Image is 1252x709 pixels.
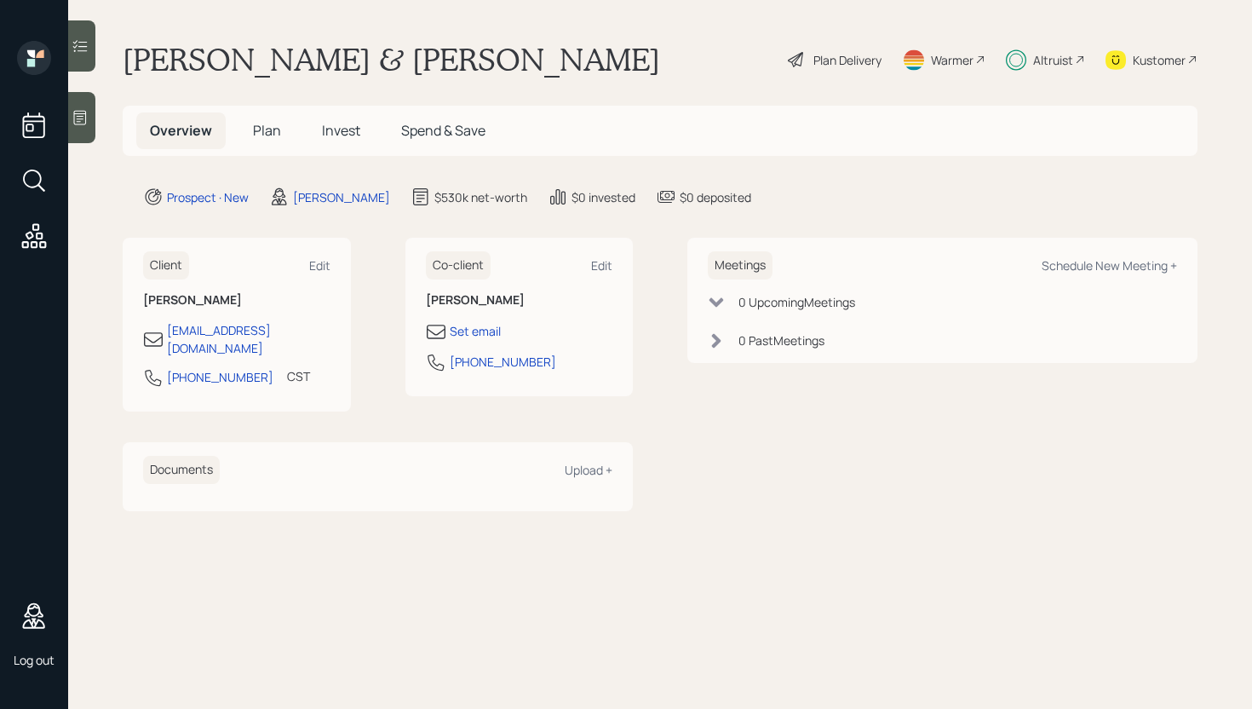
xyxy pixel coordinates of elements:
[434,188,527,206] div: $530k net-worth
[309,257,330,274] div: Edit
[123,41,660,78] h1: [PERSON_NAME] & [PERSON_NAME]
[143,251,189,280] h6: Client
[401,121,485,140] span: Spend & Save
[931,51,973,69] div: Warmer
[293,188,390,206] div: [PERSON_NAME]
[426,293,613,308] h6: [PERSON_NAME]
[738,293,855,311] div: 0 Upcoming Meeting s
[1133,51,1186,69] div: Kustomer
[287,367,310,385] div: CST
[1042,257,1177,274] div: Schedule New Meeting +
[813,51,882,69] div: Plan Delivery
[143,293,330,308] h6: [PERSON_NAME]
[167,368,273,386] div: [PHONE_NUMBER]
[426,251,491,280] h6: Co-client
[565,462,612,478] div: Upload +
[571,188,635,206] div: $0 invested
[150,121,212,140] span: Overview
[143,456,220,484] h6: Documents
[680,188,751,206] div: $0 deposited
[322,121,360,140] span: Invest
[708,251,772,280] h6: Meetings
[591,257,612,274] div: Edit
[1033,51,1073,69] div: Altruist
[253,121,281,140] span: Plan
[450,322,501,340] div: Set email
[14,652,55,668] div: Log out
[167,188,249,206] div: Prospect · New
[450,353,556,371] div: [PHONE_NUMBER]
[167,321,330,357] div: [EMAIL_ADDRESS][DOMAIN_NAME]
[738,331,824,349] div: 0 Past Meeting s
